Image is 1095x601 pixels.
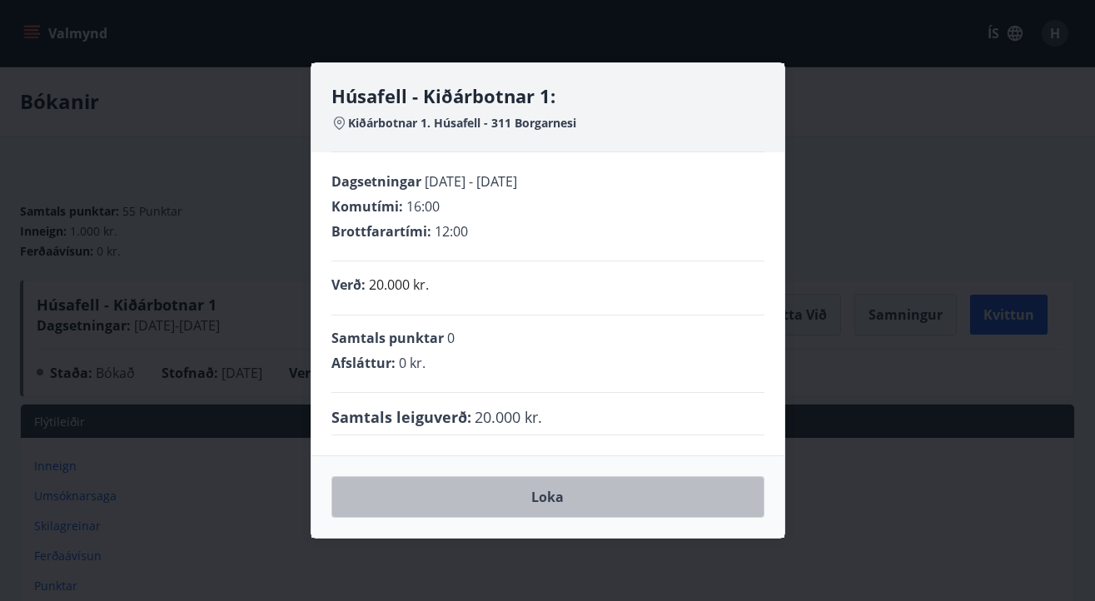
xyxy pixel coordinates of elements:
[331,222,431,241] span: Brottfarartími :
[331,476,764,518] button: Loka
[369,275,429,295] p: 20.000 kr.
[447,329,455,347] span: 0
[331,172,421,191] span: Dagsetningar
[331,329,444,347] span: Samtals punktar
[399,354,426,372] span: 0 kr.
[425,172,517,191] span: [DATE] - [DATE]
[331,354,396,372] span: Afsláttur :
[475,406,542,428] span: 20.000 kr.
[406,197,440,216] span: 16:00
[331,406,471,428] span: Samtals leiguverð :
[435,222,468,241] span: 12:00
[348,115,576,132] span: Kiðárbotnar 1. Húsafell - 311 Borgarnesi
[331,83,764,108] h4: Húsafell - Kiðárbotnar 1:
[331,276,366,294] span: Verð :
[331,197,403,216] span: Komutími :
